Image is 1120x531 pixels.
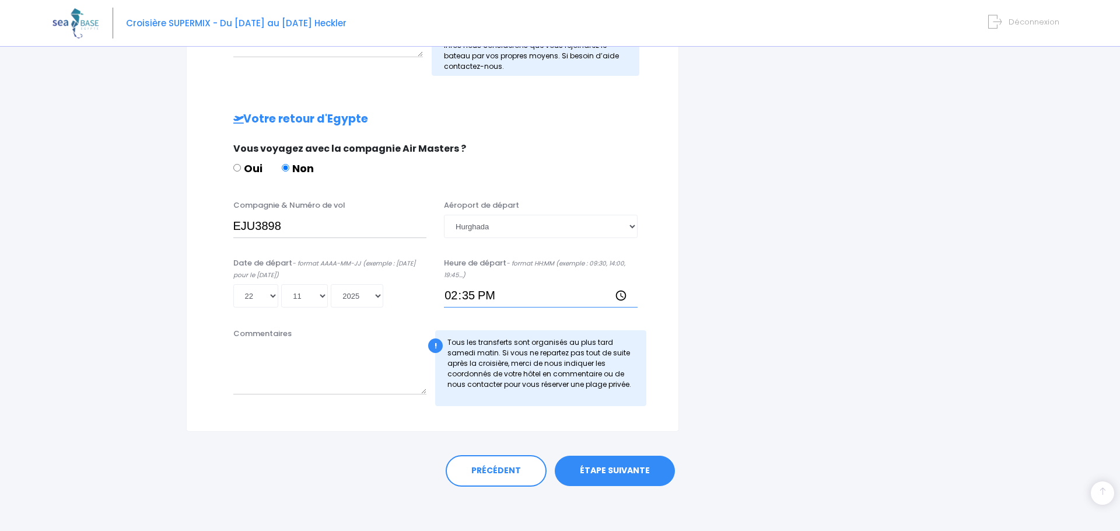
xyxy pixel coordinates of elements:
span: Déconnexion [1009,16,1059,27]
span: Vous voyagez avec la compagnie Air Masters ? [233,142,466,155]
i: - format AAAA-MM-JJ (exemple : [DATE] pour le [DATE]) [233,259,415,280]
span: Croisière SUPERMIX - Du [DATE] au [DATE] Heckler [126,17,346,29]
div: ! [428,338,443,353]
input: Oui [233,164,241,172]
label: Aéroport de départ [444,200,519,211]
label: Heure de départ [444,257,638,280]
label: Date de départ [233,257,427,280]
input: Non [282,164,289,172]
a: ÉTAPE SUIVANTE [555,456,675,486]
input: __:__ [444,284,638,308]
a: PRÉCÉDENT [446,455,547,487]
label: Commentaires [233,328,292,340]
label: Non [282,160,314,176]
div: Tous les transferts sont organisés au plus tard samedi matin. Si vous ne repartez pas tout de sui... [435,330,646,406]
i: - format HH:MM (exemple : 09:30, 14:00, 19:45...) [444,259,625,280]
label: Oui [233,160,262,176]
h2: Votre retour d'Egypte [210,113,655,126]
label: Compagnie & Numéro de vol [233,200,345,211]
